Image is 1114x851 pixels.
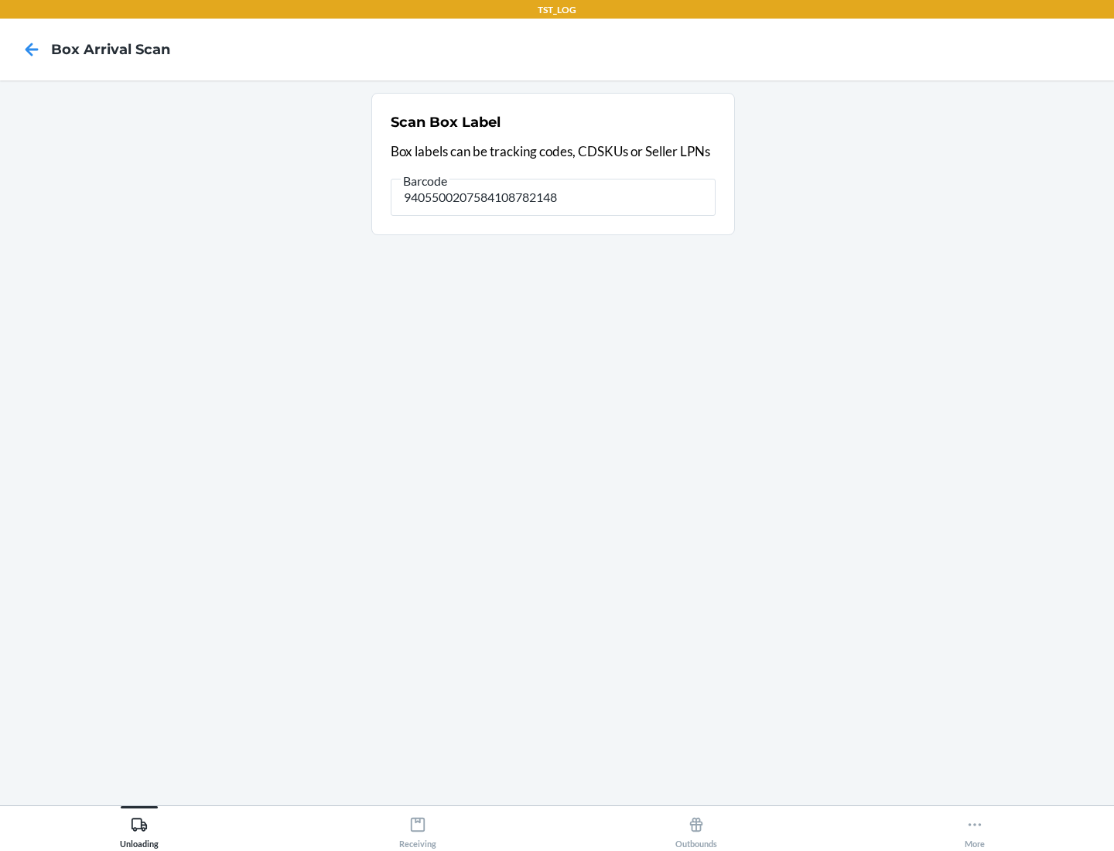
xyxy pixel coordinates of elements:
[278,806,557,849] button: Receiving
[538,3,576,17] p: TST_LOG
[51,39,170,60] h4: Box Arrival Scan
[835,806,1114,849] button: More
[399,810,436,849] div: Receiving
[965,810,985,849] div: More
[391,142,716,162] p: Box labels can be tracking codes, CDSKUs or Seller LPNs
[391,112,501,132] h2: Scan Box Label
[557,806,835,849] button: Outbounds
[391,179,716,216] input: Barcode
[401,173,449,189] span: Barcode
[120,810,159,849] div: Unloading
[675,810,717,849] div: Outbounds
